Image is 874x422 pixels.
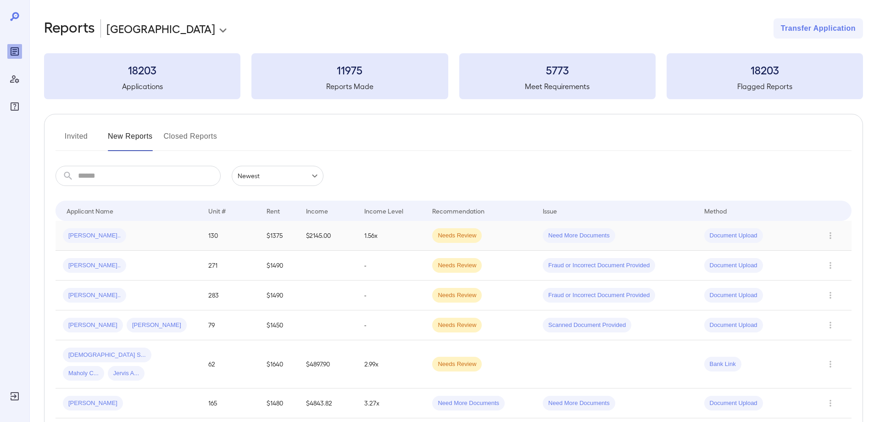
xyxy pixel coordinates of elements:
span: Scanned Document Provided [543,321,631,330]
td: 165 [201,388,259,418]
h5: Applications [44,81,240,92]
span: Document Upload [704,261,763,270]
span: [PERSON_NAME] [127,321,187,330]
div: Log Out [7,389,22,404]
span: Document Upload [704,231,763,240]
button: Row Actions [823,357,838,371]
td: $1480 [259,388,299,418]
div: Manage Users [7,72,22,86]
span: [PERSON_NAME] [63,399,123,408]
span: Need More Documents [432,399,505,408]
div: Applicant Name [67,205,113,216]
td: - [357,310,425,340]
span: [DEMOGRAPHIC_DATA] S... [63,351,151,360]
span: Bank Link [704,360,741,369]
button: Row Actions [823,288,838,303]
div: FAQ [7,99,22,114]
button: Invited [56,129,97,151]
td: 1.56x [357,221,425,251]
div: Recommendation [432,205,484,216]
span: Needs Review [432,261,482,270]
td: 283 [201,281,259,310]
h2: Reports [44,18,95,39]
td: 130 [201,221,259,251]
h5: Flagged Reports [667,81,863,92]
span: Jervis A... [108,369,145,378]
div: Method [704,205,727,216]
td: 2.99x [357,340,425,388]
td: 62 [201,340,259,388]
td: $1375 [259,221,299,251]
button: Row Actions [823,396,838,411]
span: [PERSON_NAME].. [63,231,126,240]
span: Document Upload [704,291,763,300]
td: - [357,251,425,281]
span: Needs Review [432,321,482,330]
span: Needs Review [432,291,482,300]
span: [PERSON_NAME] [63,321,123,330]
td: - [357,281,425,310]
h3: 18203 [667,62,863,77]
h3: 5773 [459,62,656,77]
div: Income Level [364,205,403,216]
span: Needs Review [432,231,482,240]
div: Newest [232,166,323,186]
div: Issue [543,205,557,216]
span: Document Upload [704,399,763,408]
h3: 11975 [251,62,448,77]
td: 271 [201,251,259,281]
span: Maholy C... [63,369,104,378]
td: $2145.00 [299,221,357,251]
td: 3.27x [357,388,425,418]
div: Income [306,205,328,216]
div: Unit # [208,205,226,216]
td: $1450 [259,310,299,340]
button: Row Actions [823,318,838,332]
button: Transfer Application [774,18,863,39]
button: Row Actions [823,228,838,243]
td: $1490 [259,251,299,281]
span: Document Upload [704,321,763,330]
span: [PERSON_NAME].. [63,291,126,300]
button: New Reports [108,129,153,151]
td: $1490 [259,281,299,310]
button: Closed Reports [164,129,217,151]
span: Need More Documents [543,231,615,240]
span: Fraud or Incorrect Document Provided [543,291,655,300]
h3: 18203 [44,62,240,77]
td: $4897.90 [299,340,357,388]
h5: Reports Made [251,81,448,92]
summary: 18203Applications11975Reports Made5773Meet Requirements18203Flagged Reports [44,53,863,99]
td: $1640 [259,340,299,388]
span: [PERSON_NAME].. [63,261,126,270]
div: Reports [7,44,22,59]
h5: Meet Requirements [459,81,656,92]
span: Fraud or Incorrect Document Provided [543,261,655,270]
td: 79 [201,310,259,340]
div: Rent [267,205,281,216]
span: Need More Documents [543,399,615,408]
button: Row Actions [823,258,838,273]
span: Needs Review [432,360,482,369]
td: $4843.82 [299,388,357,418]
p: [GEOGRAPHIC_DATA] [106,21,215,36]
